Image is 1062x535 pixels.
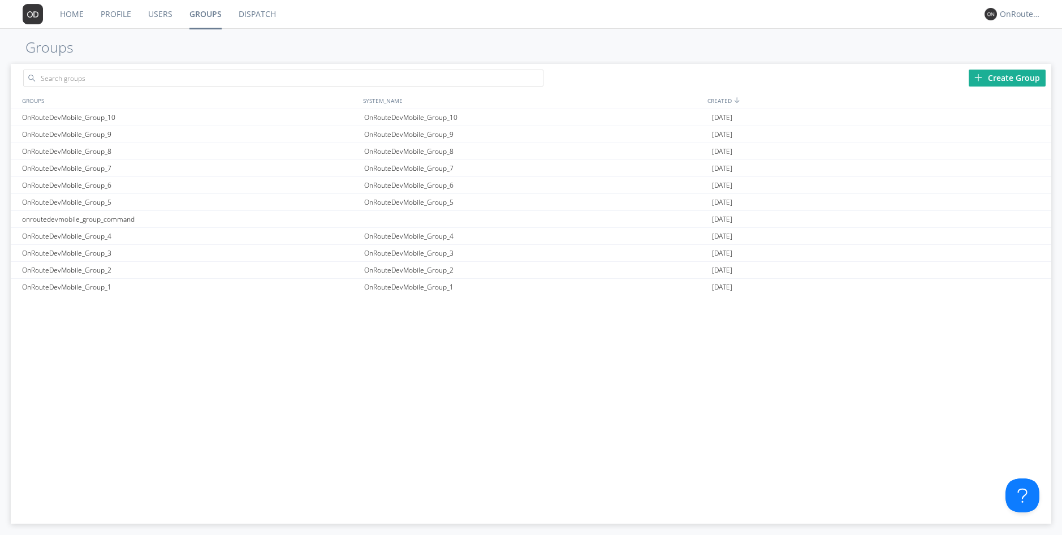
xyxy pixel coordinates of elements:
[712,194,732,211] span: [DATE]
[19,245,361,261] div: OnRouteDevMobile_Group_3
[11,143,1051,160] a: OnRouteDevMobile_Group_8OnRouteDevMobile_Group_8[DATE]
[361,245,709,261] div: OnRouteDevMobile_Group_3
[712,211,732,228] span: [DATE]
[361,279,709,296] div: OnRouteDevMobile_Group_1
[23,4,43,24] img: 373638.png
[19,126,361,143] div: OnRouteDevMobile_Group_9
[712,177,732,194] span: [DATE]
[974,74,982,81] img: plus.svg
[19,194,361,210] div: OnRouteDevMobile_Group_5
[19,177,361,193] div: OnRouteDevMobile_Group_6
[11,262,1051,279] a: OnRouteDevMobile_Group_2OnRouteDevMobile_Group_2[DATE]
[361,126,709,143] div: OnRouteDevMobile_Group_9
[11,211,1051,228] a: onroutedevmobile_group_command[DATE]
[712,126,732,143] span: [DATE]
[19,160,361,176] div: OnRouteDevMobile_Group_7
[712,245,732,262] span: [DATE]
[11,279,1051,296] a: OnRouteDevMobile_Group_1OnRouteDevMobile_Group_1[DATE]
[712,228,732,245] span: [DATE]
[11,177,1051,194] a: OnRouteDevMobile_Group_6OnRouteDevMobile_Group_6[DATE]
[11,126,1051,143] a: OnRouteDevMobile_Group_9OnRouteDevMobile_Group_9[DATE]
[361,109,709,126] div: OnRouteDevMobile_Group_10
[361,262,709,278] div: OnRouteDevMobile_Group_2
[705,92,1051,109] div: CREATED
[1000,8,1042,20] div: OnRouteDevMobile_Disp_matthew.[PERSON_NAME]
[1005,478,1039,512] iframe: Toggle Customer Support
[712,160,732,177] span: [DATE]
[360,92,705,109] div: SYSTEM_NAME
[23,70,543,87] input: Search groups
[712,109,732,126] span: [DATE]
[19,92,357,109] div: GROUPS
[19,262,361,278] div: OnRouteDevMobile_Group_2
[712,279,732,296] span: [DATE]
[11,109,1051,126] a: OnRouteDevMobile_Group_10OnRouteDevMobile_Group_10[DATE]
[361,194,709,210] div: OnRouteDevMobile_Group_5
[969,70,1046,87] div: Create Group
[19,211,361,227] div: onroutedevmobile_group_command
[11,160,1051,177] a: OnRouteDevMobile_Group_7OnRouteDevMobile_Group_7[DATE]
[11,245,1051,262] a: OnRouteDevMobile_Group_3OnRouteDevMobile_Group_3[DATE]
[11,228,1051,245] a: OnRouteDevMobile_Group_4OnRouteDevMobile_Group_4[DATE]
[361,143,709,159] div: OnRouteDevMobile_Group_8
[11,194,1051,211] a: OnRouteDevMobile_Group_5OnRouteDevMobile_Group_5[DATE]
[19,143,361,159] div: OnRouteDevMobile_Group_8
[19,279,361,296] div: OnRouteDevMobile_Group_1
[712,143,732,160] span: [DATE]
[712,262,732,279] span: [DATE]
[361,177,709,193] div: OnRouteDevMobile_Group_6
[985,8,997,20] img: 373638.png
[361,160,709,176] div: OnRouteDevMobile_Group_7
[19,109,361,126] div: OnRouteDevMobile_Group_10
[361,228,709,244] div: OnRouteDevMobile_Group_4
[19,228,361,244] div: OnRouteDevMobile_Group_4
